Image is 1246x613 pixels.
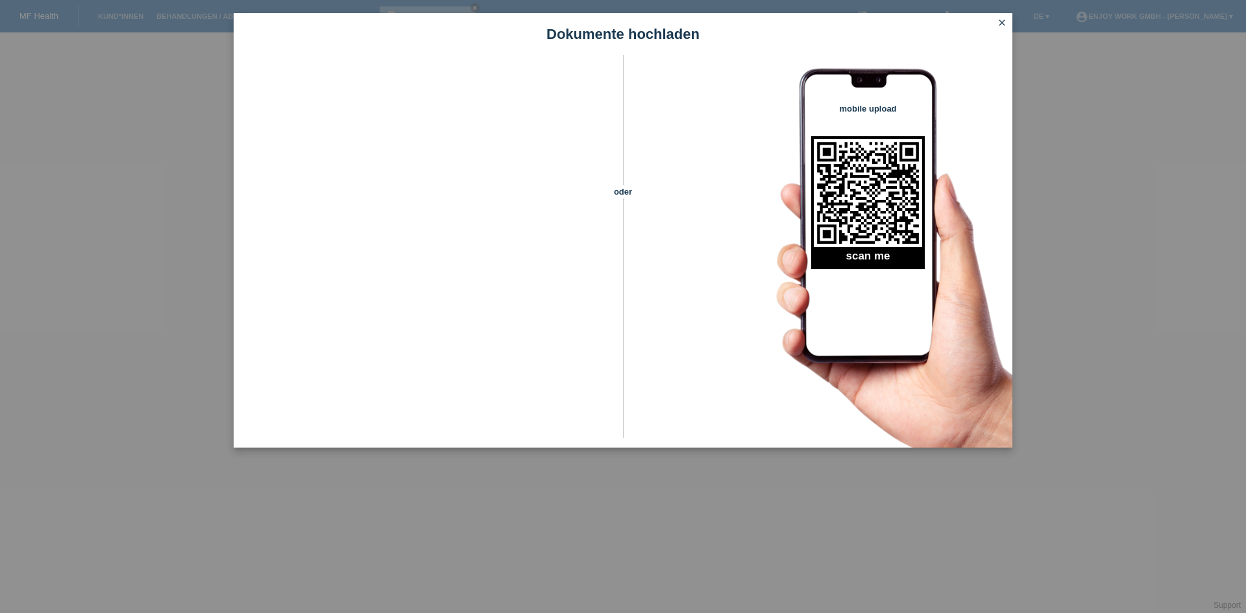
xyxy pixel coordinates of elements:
[994,16,1010,31] a: close
[997,18,1007,28] i: close
[811,250,925,269] h2: scan me
[253,88,600,412] iframe: Upload
[811,104,925,114] h4: mobile upload
[234,26,1012,42] h1: Dokumente hochladen
[600,185,646,198] span: oder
